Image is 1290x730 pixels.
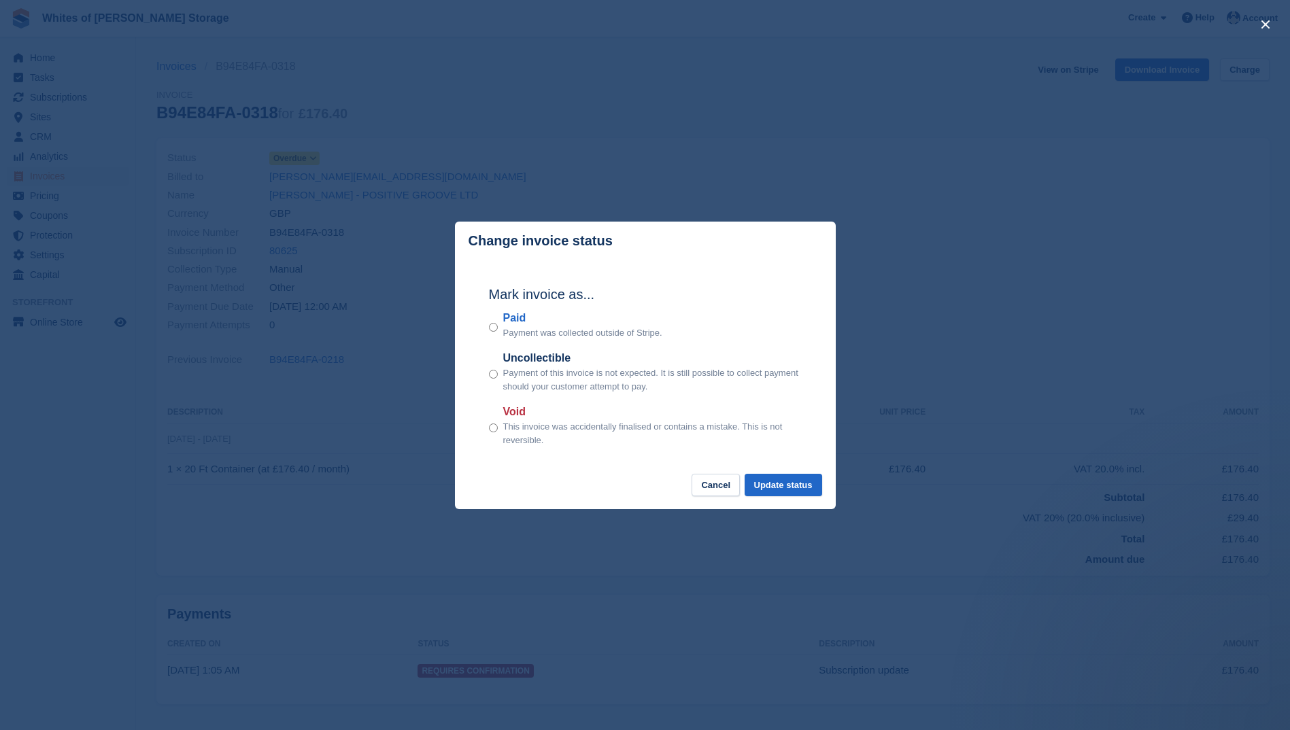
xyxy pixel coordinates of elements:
p: This invoice was accidentally finalised or contains a mistake. This is not reversible. [503,420,802,447]
h2: Mark invoice as... [489,284,802,305]
label: Void [503,404,802,420]
label: Paid [503,310,662,326]
button: Update status [745,474,822,496]
p: Payment of this invoice is not expected. It is still possible to collect payment should your cust... [503,366,802,393]
p: Payment was collected outside of Stripe. [503,326,662,340]
button: Cancel [692,474,740,496]
button: close [1255,14,1276,35]
label: Uncollectible [503,350,802,366]
p: Change invoice status [469,233,613,249]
